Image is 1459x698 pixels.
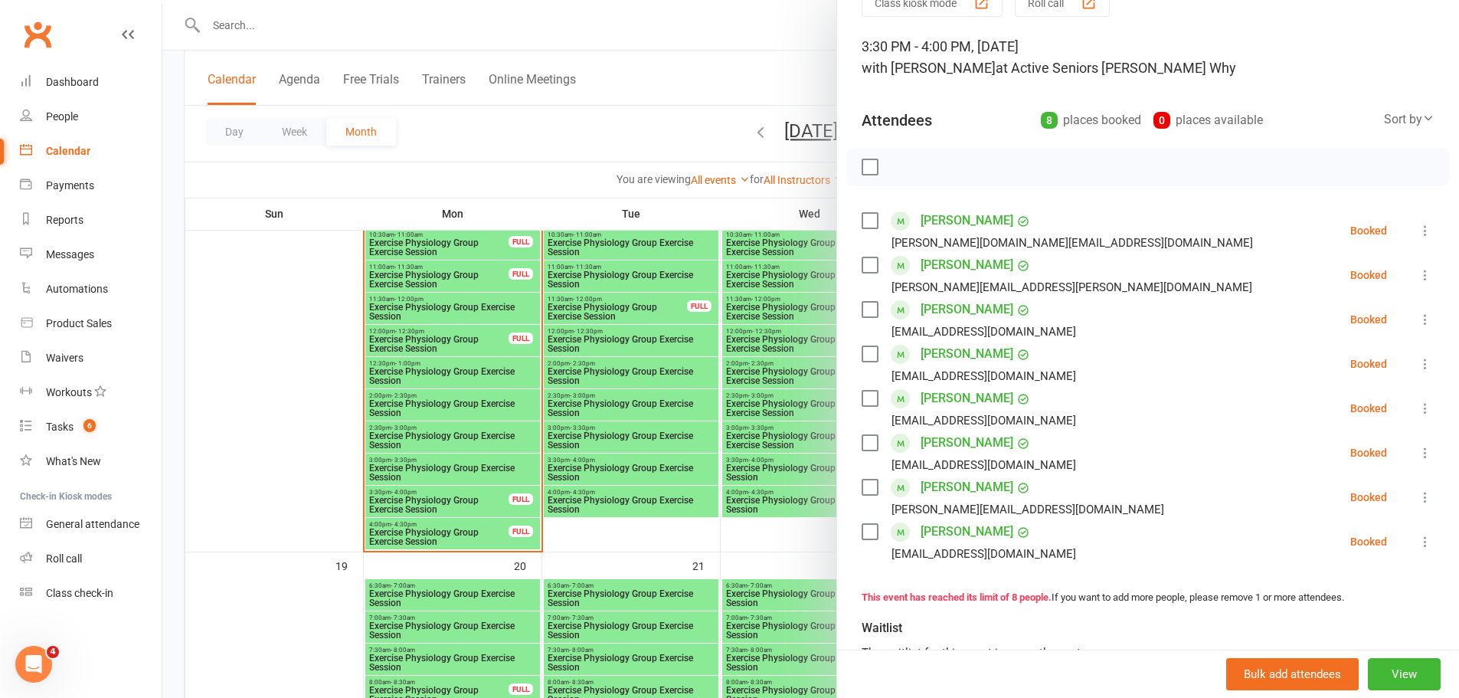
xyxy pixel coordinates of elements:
div: Booked [1350,492,1387,503]
a: [PERSON_NAME] [921,342,1013,366]
a: Workouts [20,375,162,410]
a: [PERSON_NAME] [921,431,1013,455]
a: [PERSON_NAME] [921,519,1013,544]
div: Calendar [46,145,90,157]
div: Tasks [46,421,74,433]
div: Payments [46,179,94,192]
div: Waivers [46,352,83,364]
div: [PERSON_NAME][EMAIL_ADDRESS][PERSON_NAME][DOMAIN_NAME] [891,277,1252,297]
div: Automations [46,283,108,295]
div: Booked [1350,225,1387,236]
div: People [46,110,78,123]
div: Messages [46,248,94,261]
span: 6 [83,419,96,432]
div: Sort by [1384,110,1434,129]
div: Booked [1350,403,1387,414]
div: What's New [46,455,101,467]
a: Reports [20,203,162,238]
div: [EMAIL_ADDRESS][DOMAIN_NAME] [891,411,1076,431]
div: places available [1153,110,1263,131]
div: 8 [1041,112,1058,129]
div: Product Sales [46,317,112,329]
div: Booked [1350,270,1387,280]
div: [EMAIL_ADDRESS][DOMAIN_NAME] [891,544,1076,564]
div: Dashboard [46,76,99,88]
div: [PERSON_NAME][EMAIL_ADDRESS][DOMAIN_NAME] [891,500,1164,519]
div: 0 [1153,112,1170,129]
div: The waitlist for this event is currently empty. [862,644,1434,662]
div: Attendees [862,110,932,131]
a: Calendar [20,134,162,169]
button: Bulk add attendees [1226,658,1359,690]
div: Booked [1350,536,1387,547]
a: Waivers [20,341,162,375]
div: Roll call [46,552,82,565]
span: at Active Seniors [PERSON_NAME] Why [996,60,1236,76]
a: General attendance kiosk mode [20,507,162,542]
div: Booked [1350,359,1387,369]
div: Workouts [46,386,92,398]
a: Tasks 6 [20,410,162,444]
a: What's New [20,444,162,479]
a: Product Sales [20,306,162,341]
a: [PERSON_NAME] [921,297,1013,322]
div: General attendance [46,518,139,530]
div: Class check-in [46,587,113,599]
div: [EMAIL_ADDRESS][DOMAIN_NAME] [891,322,1076,342]
a: Automations [20,272,162,306]
a: [PERSON_NAME] [921,386,1013,411]
a: Class kiosk mode [20,576,162,611]
strong: This event has reached its limit of 8 people. [862,591,1052,603]
div: Reports [46,214,83,226]
a: [PERSON_NAME] [921,253,1013,277]
a: Clubworx [18,15,57,54]
a: [PERSON_NAME] [921,475,1013,500]
a: Roll call [20,542,162,576]
iframe: Intercom live chat [15,646,52,683]
div: [PERSON_NAME][DOMAIN_NAME][EMAIL_ADDRESS][DOMAIN_NAME] [891,233,1253,253]
a: Payments [20,169,162,203]
a: Dashboard [20,65,162,100]
span: 4 [47,646,59,658]
a: Messages [20,238,162,272]
button: View [1368,658,1441,690]
div: [EMAIL_ADDRESS][DOMAIN_NAME] [891,366,1076,386]
div: If you want to add more people, please remove 1 or more attendees. [862,590,1434,606]
a: People [20,100,162,134]
span: with [PERSON_NAME] [862,60,996,76]
div: Waitlist [862,618,905,639]
div: places booked [1041,110,1141,131]
div: [EMAIL_ADDRESS][DOMAIN_NAME] [891,455,1076,475]
div: Booked [1350,314,1387,325]
div: Booked [1350,447,1387,458]
div: 3:30 PM - 4:00 PM, [DATE] [862,36,1434,79]
a: [PERSON_NAME] [921,208,1013,233]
